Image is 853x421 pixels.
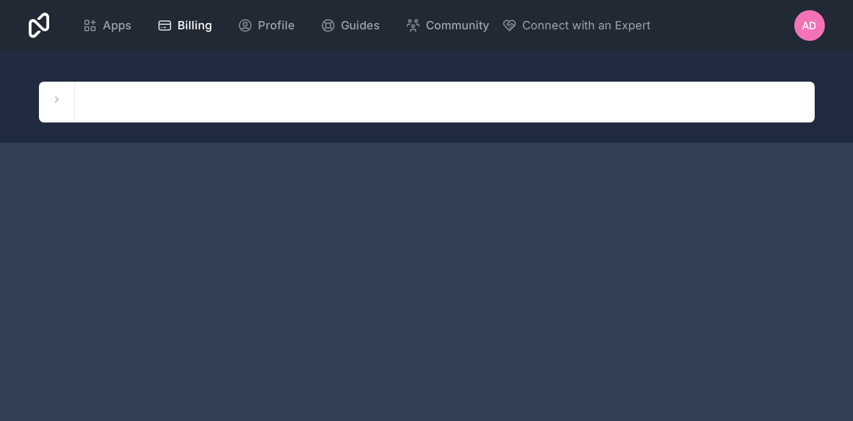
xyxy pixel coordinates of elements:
a: Profile [227,11,305,40]
span: Apps [103,17,132,34]
button: Connect with an Expert [502,17,651,34]
a: Apps [72,11,142,40]
a: Guides [310,11,390,40]
a: Community [395,11,499,40]
span: Community [426,17,489,34]
span: Billing [177,17,212,34]
span: Profile [258,17,295,34]
a: Billing [147,11,222,40]
span: Connect with an Expert [522,17,651,34]
span: Guides [341,17,380,34]
span: AD [802,18,817,33]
